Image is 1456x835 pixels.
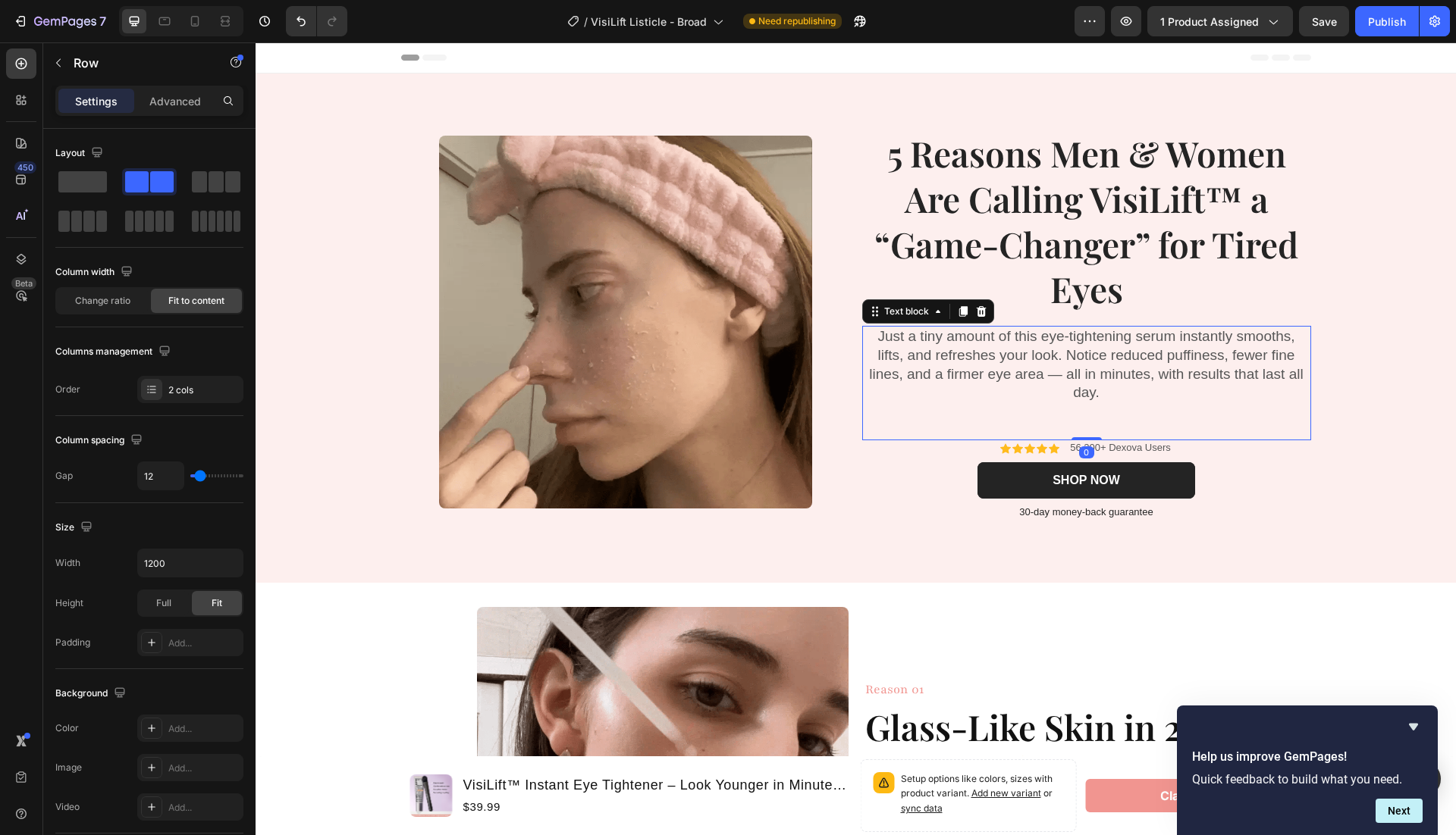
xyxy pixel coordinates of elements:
button: Save [1299,6,1349,36]
div: Padding [55,636,90,649]
div: Columns management [55,342,174,362]
div: Color [55,721,79,735]
div: Text block [626,262,676,276]
div: Gap [55,469,73,483]
h2: Help us improve GemPages! [1192,748,1423,766]
div: Add... [168,636,240,650]
a: SHOP NOW [722,420,940,456]
button: Hide survey [1404,718,1423,736]
div: Image [55,761,82,774]
p: 56,200+ Dexova Users [814,399,915,412]
h2: ✨ [608,661,980,755]
div: Size [55,518,96,538]
iframe: To enrich screen reader interactions, please activate Accessibility in Grammarly extension settings [256,42,1456,835]
div: Claim Offer [905,743,971,765]
span: Fit [212,596,222,610]
p: ⁠⁠⁠⁠⁠⁠⁠ [608,89,1054,270]
span: VisiLift Listicle - Broad [591,14,707,30]
button: 7 [6,6,113,36]
p: Advanced [149,93,201,109]
div: Rich Text Editor. Editing area: main [607,283,1056,361]
p: 7 [99,12,106,30]
p: Quick feedback to build what you need. [1192,772,1423,787]
div: Video [55,800,80,814]
p: Settings [75,93,118,109]
h1: Rich Text Editor. Editing area: main [607,87,1056,271]
span: / [584,14,588,30]
div: Height [55,596,83,610]
div: Background [55,683,129,704]
span: Fit to content [168,294,224,308]
button: Claim Offer [830,736,1046,771]
input: Auto [138,462,184,489]
div: $39.99 [206,755,596,775]
div: 2 cols [168,383,240,397]
div: Add... [168,762,240,775]
div: Beta [11,277,36,289]
strong: Glass-Like Skin in 2 Minutes [610,661,926,753]
div: Layout [55,143,106,164]
h1: VisiLift™ Instant Eye Tightener – Look Younger in Minutes, Lasts All Day - Sale [206,731,596,755]
p: SHOP NOW [797,429,864,447]
span: Full [156,596,171,610]
span: sync data [645,760,687,771]
span: Save [1312,15,1337,28]
div: Add... [168,801,240,815]
strong: 5 Reasons Men & Women Are Calling VisiLift™ a “Game-Changer” for Tired Eyes [619,87,1043,270]
p: 30-day money-back guarantee [608,464,1054,477]
span: 1 product assigned [1160,14,1259,30]
p: Row [74,54,202,72]
button: Publish [1355,6,1419,36]
div: Column spacing [55,430,146,451]
div: Publish [1368,14,1406,30]
p: Just a tiny amount of this eye-tightening serum instantly smooths, lifts, and refreshes your look... [608,285,1054,360]
span: Add new variant [716,745,786,756]
input: Auto [138,549,243,577]
div: Undo/Redo [286,6,347,36]
div: Width [55,556,80,570]
span: Need republishing [758,14,836,28]
p: Setup options like colors, sizes with product variant. [645,730,808,774]
div: 450 [14,161,36,174]
span: Reason 01 [610,639,668,655]
div: Order [55,383,80,396]
span: Change ratio [75,294,130,308]
div: Column width [55,262,136,283]
div: Add... [168,722,240,736]
div: 0 [824,404,839,416]
button: 1 product assigned [1147,6,1293,36]
button: Next question [1376,799,1423,823]
div: Help us improve GemPages! [1192,718,1423,823]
